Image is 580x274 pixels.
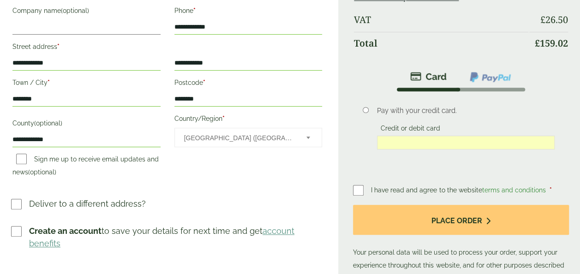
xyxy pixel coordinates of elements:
th: Total [354,32,528,54]
img: stripe.png [410,71,447,82]
label: Company name [12,4,161,20]
span: £ [540,13,545,26]
span: United Kingdom (UK) [184,128,294,148]
iframe: Secure card payment input frame [380,138,552,147]
img: ppcp-gateway.png [469,71,512,83]
label: County [12,117,161,132]
span: (optional) [61,7,89,14]
a: account benefits [29,226,294,248]
abbr: required [203,79,205,86]
abbr: required [549,186,551,194]
th: VAT [354,9,528,31]
span: Country/Region [174,128,323,147]
label: Town / City [12,76,161,92]
abbr: required [57,43,60,50]
p: to save your details for next time and get [29,225,323,250]
bdi: 159.02 [535,37,568,49]
abbr: required [222,115,225,122]
abbr: required [193,7,196,14]
p: Pay with your credit card. [377,106,555,116]
a: terms and conditions [482,186,545,194]
label: Credit or debit card [377,125,444,135]
bdi: 26.50 [540,13,568,26]
strong: Create an account [29,226,102,236]
label: Street address [12,40,161,56]
span: I have read and agree to the website [371,186,547,194]
span: (optional) [34,119,62,127]
span: (optional) [28,168,56,176]
label: Country/Region [174,112,323,128]
input: Sign me up to receive email updates and news(optional) [16,154,27,164]
abbr: required [48,79,50,86]
label: Postcode [174,76,323,92]
label: Sign me up to receive email updates and news [12,155,159,179]
label: Phone [174,4,323,20]
p: Deliver to a different address? [29,197,146,210]
button: Place order [353,205,569,235]
span: £ [535,37,540,49]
